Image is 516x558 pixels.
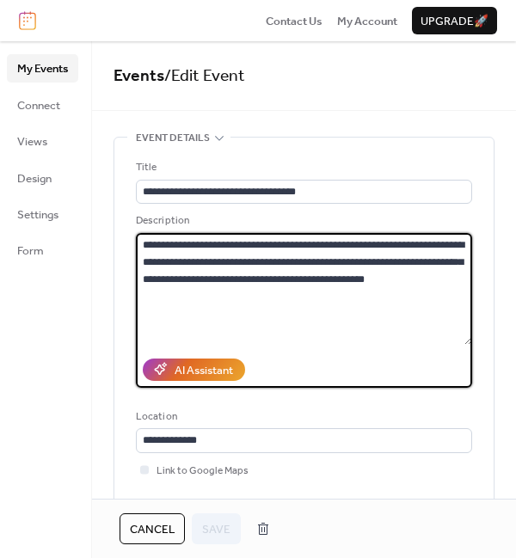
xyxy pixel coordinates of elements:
span: Cancel [130,521,175,538]
span: Design [17,170,52,187]
a: Views [7,127,78,155]
span: Views [17,133,47,150]
span: Settings [17,206,58,224]
div: Location [136,408,469,426]
span: My Events [17,60,68,77]
span: Form [17,242,44,260]
button: Upgrade🚀 [412,7,497,34]
a: Contact Us [266,12,322,29]
a: Connect [7,91,78,119]
a: My Account [337,12,397,29]
a: Settings [7,200,78,228]
button: AI Assistant [143,359,245,381]
div: Title [136,159,469,176]
span: My Account [337,13,397,30]
button: Cancel [120,513,185,544]
span: Upgrade 🚀 [421,13,488,30]
a: My Events [7,54,78,82]
span: Event details [136,130,210,147]
a: Design [7,164,78,192]
img: logo [19,11,36,30]
div: Description [136,212,469,230]
span: Contact Us [266,13,322,30]
a: Form [7,236,78,264]
div: AI Assistant [175,362,233,379]
span: Link to Google Maps [157,463,249,480]
span: / Edit Event [164,60,245,92]
a: Events [114,60,164,92]
span: Connect [17,97,60,114]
